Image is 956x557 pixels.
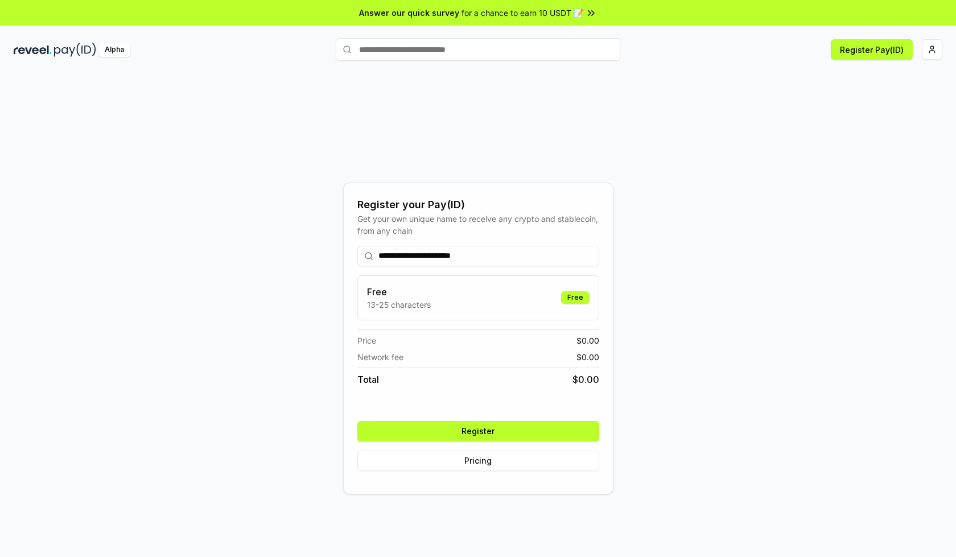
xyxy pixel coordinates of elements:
span: Price [357,335,376,346]
div: Get your own unique name to receive any crypto and stablecoin, from any chain [357,213,599,237]
span: $ 0.00 [576,335,599,346]
h3: Free [367,285,431,299]
span: Network fee [357,351,403,363]
button: Register Pay(ID) [831,39,913,60]
img: reveel_dark [14,43,52,57]
span: Total [357,373,379,386]
span: Answer our quick survey [359,7,459,19]
span: $ 0.00 [572,373,599,386]
button: Register [357,421,599,442]
div: Alpha [98,43,130,57]
img: pay_id [54,43,96,57]
button: Pricing [357,451,599,471]
span: for a chance to earn 10 USDT 📝 [461,7,583,19]
p: 13-25 characters [367,299,431,311]
div: Free [561,291,590,304]
span: $ 0.00 [576,351,599,363]
div: Register your Pay(ID) [357,197,599,213]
